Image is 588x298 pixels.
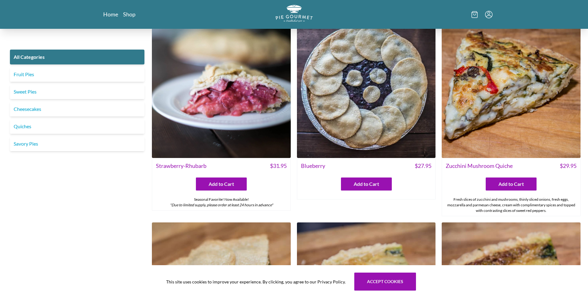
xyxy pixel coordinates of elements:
[196,177,247,191] button: Add to Cart
[10,67,144,82] a: Fruit Pies
[270,162,287,170] span: $ 31.95
[486,177,537,191] button: Add to Cart
[276,5,313,24] a: Logo
[415,162,431,170] span: $ 27.95
[446,162,513,170] span: Zucchini Mushroom Quiche
[10,102,144,116] a: Cheesecakes
[152,19,291,158] img: Strawberry-Rhubarb
[498,180,524,188] span: Add to Cart
[10,84,144,99] a: Sweet Pies
[209,180,234,188] span: Add to Cart
[560,162,577,170] span: $ 29.95
[170,203,273,207] em: *Due to limited supply, please order at least 24 hours in advance*
[152,194,290,210] div: Seasonal Favorite! Now Available!
[103,11,118,18] a: Home
[156,162,206,170] span: Strawberry-Rhubarb
[297,19,436,158] img: Blueberry
[276,5,313,22] img: logo
[10,119,144,134] a: Quiches
[354,273,416,291] button: Accept cookies
[166,278,346,285] span: This site uses cookies to improve your experience. By clicking, you agree to our Privacy Policy.
[354,180,379,188] span: Add to Cart
[442,194,580,216] div: Fresh slices of zucchini and mushrooms, thinly sliced onions, fresh eggs, mozzarella and parmesan...
[10,50,144,64] a: All Categories
[10,136,144,151] a: Savory Pies
[485,11,493,18] button: Menu
[123,11,135,18] a: Shop
[301,162,325,170] span: Blueberry
[442,19,581,158] img: Zucchini Mushroom Quiche
[341,177,392,191] button: Add to Cart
